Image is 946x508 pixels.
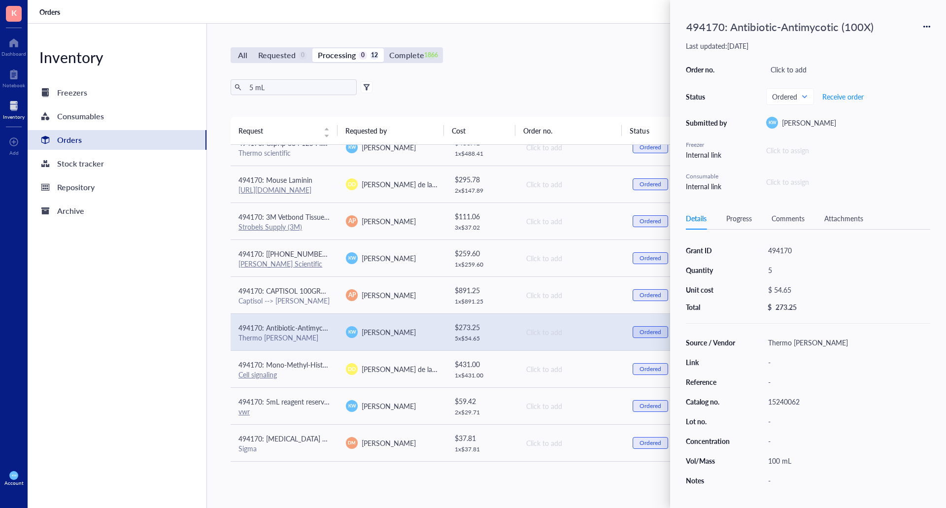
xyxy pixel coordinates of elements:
div: Grant ID [686,246,736,255]
div: $ 54.65 [764,283,926,297]
th: Cost [444,117,515,144]
div: Orders [57,133,82,147]
span: KW [348,255,356,262]
div: Concentration [686,437,736,445]
div: Internal link [686,149,730,160]
div: segmented control [231,47,443,63]
div: 5 [764,263,930,277]
div: Freezers [57,86,87,100]
a: Notebook [2,67,25,88]
div: Click to add [526,216,617,227]
a: Orders [28,130,206,150]
div: Consumable [686,172,730,181]
div: 12 [370,51,378,60]
div: $ 111.06 [455,211,510,222]
a: Stock tracker [28,154,206,173]
div: Captisol --> [PERSON_NAME] [238,296,330,305]
span: [PERSON_NAME] [782,118,836,128]
div: Reference [686,377,736,386]
div: Last updated: [DATE] [686,41,930,50]
div: 2 x $ 29.71 [455,408,510,416]
a: [URL][DOMAIN_NAME] [238,185,311,195]
div: Repository [57,180,95,194]
span: [PERSON_NAME] de la [PERSON_NAME] [362,179,488,189]
span: [PERSON_NAME] de la [PERSON_NAME] [362,364,488,374]
div: Account [4,480,24,486]
div: Details [686,213,707,224]
a: Consumables [28,106,206,126]
span: 494170: [[PHONE_NUMBER]] 25 mL individually wrapped resevoirs [238,249,445,259]
span: 494170: Mouse Laminin [238,175,312,185]
span: [PERSON_NAME] [362,438,416,448]
div: Ordered [640,291,661,299]
span: [PERSON_NAME] [362,253,416,263]
span: DM [348,440,356,446]
div: Attachments [824,213,863,224]
div: $ 295.78 [455,174,510,185]
th: Status [622,117,693,144]
div: Status [686,92,730,101]
div: Notes [686,476,736,485]
div: Thermo [PERSON_NAME] [764,336,930,349]
div: 1 x $ 488.41 [455,150,510,158]
span: DD [348,365,356,373]
div: Internal link [686,181,730,192]
div: Click to add [526,142,617,153]
div: Link [686,358,736,367]
div: - [764,375,930,389]
div: $ 273.25 [455,322,510,333]
div: 1866 [427,51,436,60]
span: 494170: 3M Vetbond Tissue Adhesive, 1469SB, 0.1 oz (3 mL) [238,212,424,222]
div: Click to add [526,290,617,301]
td: Click to add [517,276,625,313]
div: Ordered [640,254,661,262]
div: Ordered [640,143,661,151]
div: Ordered [640,365,661,373]
div: Dashboard [1,51,26,57]
div: $ 37.81 [455,433,510,443]
a: Inventory [3,98,25,120]
div: 1 x $ 37.81 [455,445,510,453]
div: $ 891.25 [455,285,510,296]
div: All [238,48,247,62]
div: Comments [772,213,805,224]
div: Click to add [526,327,617,338]
div: 15240062 [764,395,930,408]
td: Click to add [517,424,625,461]
div: Notebook [2,82,25,88]
div: Click to add [526,179,617,190]
div: Click to assign [766,176,930,187]
div: Submitted by [686,118,730,127]
span: 494170: 5mL reagent reservoir - individually wrapped, sterile (pack of 50) [238,397,461,406]
div: Unit cost [686,285,736,294]
td: Click to add [517,387,625,424]
span: [PERSON_NAME] [362,327,416,337]
span: DD [348,180,356,188]
div: Add [9,150,19,156]
div: Freezer [686,140,730,149]
div: $ 259.60 [455,248,510,259]
th: Order no. [515,117,622,144]
div: Processing [318,48,356,62]
a: Freezers [28,83,206,102]
div: Click to add [526,364,617,374]
div: Total [686,303,736,311]
div: Catalog no. [686,397,736,406]
a: Orders [39,7,62,16]
div: Order no. [686,65,730,74]
div: Ordered [640,217,661,225]
span: 494170: Mono-Methyl-Histone H3 (Lys4) (D1A9) XP® Rabbit mAb #5326 [238,360,465,370]
span: KW [11,474,16,477]
span: [PERSON_NAME] [362,216,416,226]
div: Click to add [526,401,617,411]
div: 1 x $ 891.25 [455,298,510,305]
span: [PERSON_NAME] [362,401,416,411]
div: - [764,434,930,448]
a: vwr [238,406,250,416]
div: Ordered [640,439,661,447]
div: Vol/Mass [686,456,736,465]
div: Inventory [3,114,25,120]
td: Click to add [517,239,625,276]
span: AP [348,217,356,226]
th: Request [231,117,338,144]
